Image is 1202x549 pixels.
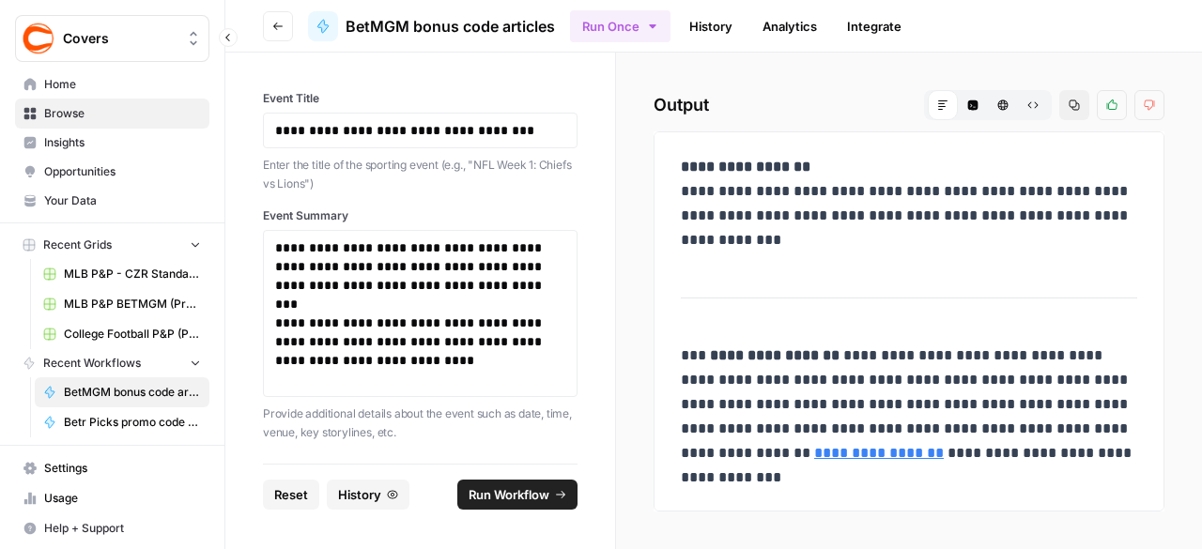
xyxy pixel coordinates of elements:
span: Usage [44,490,201,507]
span: Home [44,76,201,93]
span: College Football P&P (Production) Grid (1) [64,326,201,343]
a: MLB P&P - CZR Standard (Production) Grid [35,259,209,289]
a: MLB P&P BETMGM (Production) Grid (1) [35,289,209,319]
span: Reset [274,485,308,504]
span: Help + Support [44,520,201,537]
span: MLB P&P BETMGM (Production) Grid (1) [64,296,201,313]
a: Betr Picks promo code articles [35,407,209,437]
a: BetMGM bonus code articles [35,377,209,407]
span: BetMGM bonus code articles [346,15,555,38]
a: Usage [15,483,209,513]
p: Provide additional details about the event such as date, time, venue, key storylines, etc. [263,404,578,441]
span: Settings [44,460,201,477]
label: Event Title [263,90,578,107]
button: History [327,480,409,510]
span: Betr Picks promo code articles [64,414,201,431]
span: Browse [44,105,201,122]
a: College Football P&P (Production) Grid (1) [35,319,209,349]
button: Help + Support [15,513,209,543]
h2: Output [654,90,1164,120]
a: Settings [15,453,209,483]
a: Analytics [751,11,828,41]
button: Recent Grids [15,231,209,259]
label: Event Summary [263,207,578,224]
p: Enter the title of the sporting event (e.g., "NFL Week 1: Chiefs vs Lions") [263,156,578,192]
a: Insights [15,128,209,158]
a: History [678,11,744,41]
a: Integrate [836,11,913,41]
a: Opportunities [15,157,209,187]
a: Your Data [15,186,209,216]
img: Covers Logo [22,22,55,55]
span: MLB P&P - CZR Standard (Production) Grid [64,266,201,282]
a: Browse [15,99,209,129]
button: Run Workflow [457,480,578,510]
button: Workspace: Covers [15,15,209,62]
button: Reset [263,480,319,510]
button: Run Once [570,10,670,42]
span: Insights [44,134,201,151]
span: History [338,485,381,504]
a: Home [15,69,209,99]
span: Run Workflow [469,485,549,504]
span: Your Data [44,192,201,209]
span: Recent Workflows [43,355,141,372]
button: Recent Workflows [15,349,209,377]
span: Opportunities [44,163,201,180]
span: Recent Grids [43,236,112,253]
a: BetMGM bonus code articles [308,11,555,41]
span: BetMGM bonus code articles [64,384,201,401]
span: Covers [63,29,177,48]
